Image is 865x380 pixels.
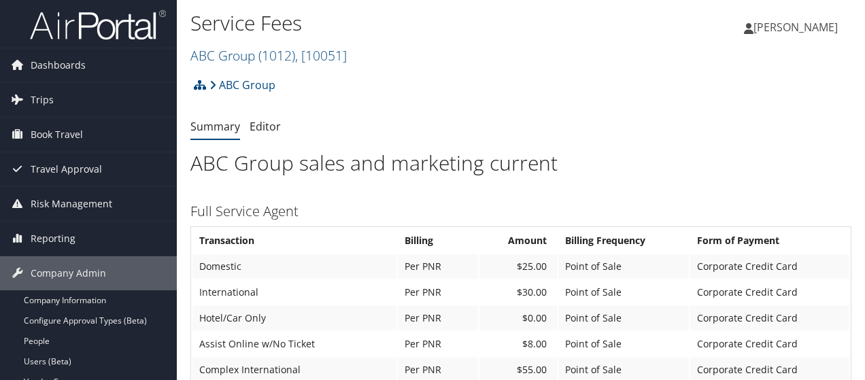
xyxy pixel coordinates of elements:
td: $30.00 [479,280,557,305]
td: Corporate Credit Card [690,254,849,279]
a: ABC Group [209,71,275,99]
h1: Service Fees [190,9,631,37]
td: Per PNR [398,332,478,356]
a: Summary [190,119,240,134]
span: Risk Management [31,187,112,221]
td: Domestic [192,254,396,279]
td: $8.00 [479,332,557,356]
td: $0.00 [479,306,557,330]
a: ABC Group [190,46,347,65]
td: Per PNR [398,280,478,305]
td: Per PNR [398,306,478,330]
td: Point of Sale [558,306,689,330]
span: Trips [31,83,54,117]
td: Point of Sale [558,280,689,305]
td: Point of Sale [558,254,689,279]
th: Amount [479,228,557,253]
span: Book Travel [31,118,83,152]
th: Transaction [192,228,396,253]
span: Travel Approval [31,152,102,186]
td: International [192,280,396,305]
span: , [ 10051 ] [295,46,347,65]
td: Hotel/Car Only [192,306,396,330]
th: Form of Payment [690,228,849,253]
span: Company Admin [31,256,106,290]
span: [PERSON_NAME] [753,20,838,35]
td: $25.00 [479,254,557,279]
th: Billing Frequency [558,228,689,253]
span: ( 1012 ) [258,46,295,65]
span: Reporting [31,222,75,256]
h3: Full Service Agent [190,202,851,221]
h1: ABC Group sales and marketing current [190,149,851,177]
img: airportal-logo.png [30,9,166,41]
a: [PERSON_NAME] [744,7,851,48]
th: Billing [398,228,478,253]
td: Corporate Credit Card [690,306,849,330]
a: Editor [250,119,281,134]
span: Dashboards [31,48,86,82]
td: Assist Online w/No Ticket [192,332,396,356]
td: Per PNR [398,254,478,279]
td: Point of Sale [558,332,689,356]
td: Corporate Credit Card [690,332,849,356]
td: Corporate Credit Card [690,280,849,305]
